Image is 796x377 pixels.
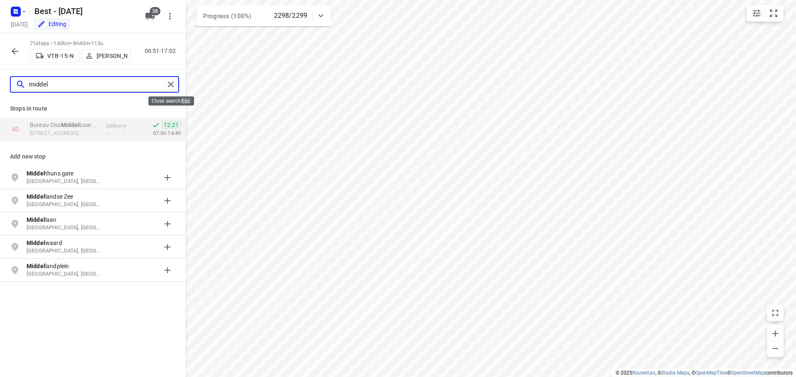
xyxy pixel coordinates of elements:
p: landplein [27,262,103,270]
a: OpenMapTiles [695,370,727,376]
p: [GEOGRAPHIC_DATA], [GEOGRAPHIC_DATA] [27,178,103,185]
p: [GEOGRAPHIC_DATA], [GEOGRAPHIC_DATA] [27,224,103,232]
li: © 2025 , © , © © contributors [616,370,793,376]
span: 113u [91,40,103,46]
svg: Done [152,121,160,129]
b: Middel [27,170,45,177]
p: [GEOGRAPHIC_DATA], [GEOGRAPHIC_DATA] [27,270,103,278]
p: 2298/2299 [274,11,307,21]
p: 06:51-17:02 [145,47,179,55]
a: Stadia Maps [661,370,689,376]
div: You are currently in edit mode. [37,20,66,28]
button: Fit zoom [765,5,782,22]
span: • [90,40,91,46]
p: Stops in route [10,104,176,113]
div: 40 [12,125,19,133]
button: [PERSON_NAME] [81,49,131,62]
h5: Rename [31,5,138,18]
a: Routetitan [632,370,655,376]
div: Progress (100%)2298/2299 [197,5,331,26]
button: More [162,8,178,24]
b: Middel [27,193,45,200]
span: 12:21 [162,121,181,129]
p: waard [27,239,103,247]
p: Add new stop [10,152,176,161]
p: laan [27,216,103,224]
p: Bureau Ons Middelbaar Onderwijs - Tilburg(Corinna de Cort) [30,121,99,129]
p: Spoorlaan 171a, 5038CH, Tilburg, NL [30,129,99,137]
p: thuns gate [27,169,103,178]
a: OpenStreetMap [731,370,765,376]
span: Progress (100%) [203,12,251,20]
span: — [106,130,110,137]
h5: Project date [7,19,31,29]
b: Middel [27,216,45,223]
p: 07:30-14:49 [140,129,181,137]
p: Delivery [106,122,137,130]
b: Middel [27,240,45,246]
p: VTB-15-N [47,53,74,59]
button: 38 [142,8,158,24]
p: 71 stops • 142km • 8h43m [30,40,131,48]
span: 38 [150,7,160,15]
button: VTB-15-N [30,49,80,62]
b: Middel [27,263,45,269]
input: Add or search stops within route [29,78,165,91]
p: [GEOGRAPHIC_DATA], [GEOGRAPHIC_DATA] [27,247,103,255]
p: [PERSON_NAME] [97,53,127,59]
div: small contained button group [747,5,784,22]
b: Middel [61,122,80,128]
button: Map settings [748,5,765,22]
p: [GEOGRAPHIC_DATA], [GEOGRAPHIC_DATA] [27,201,103,209]
p: landse Zee [27,192,103,201]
